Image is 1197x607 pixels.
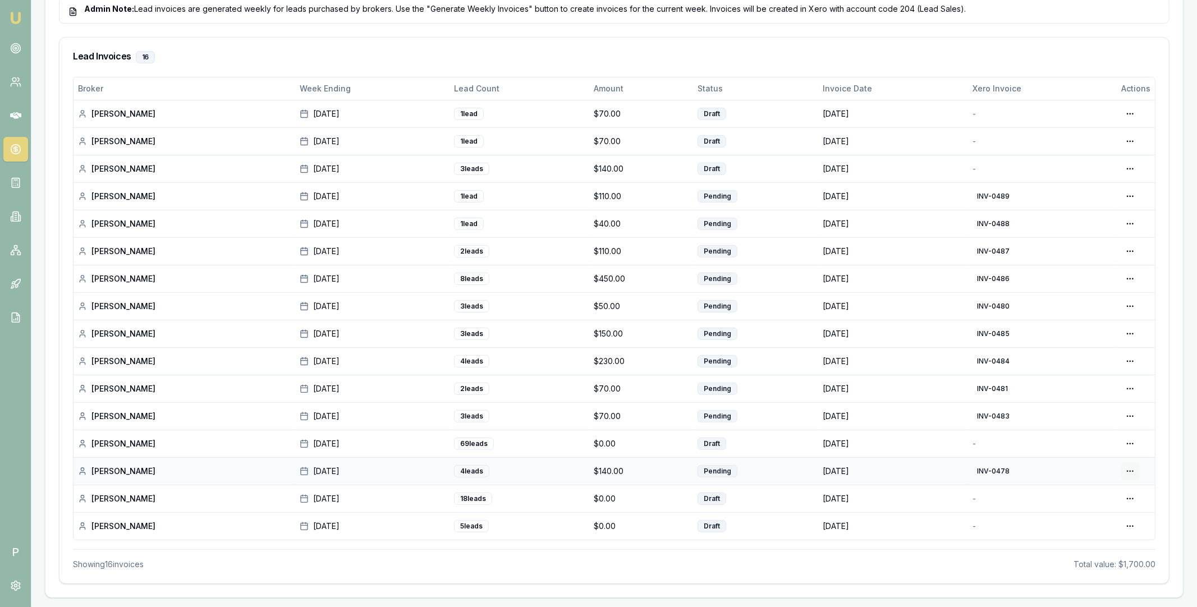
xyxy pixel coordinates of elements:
div: [PERSON_NAME] [78,521,291,532]
td: [DATE] [818,210,968,237]
div: [PERSON_NAME] [78,466,291,477]
span: - [973,494,976,503]
div: [PERSON_NAME] [78,136,291,147]
span: - [973,521,976,531]
div: [DATE] [300,246,445,257]
td: [DATE] [818,512,968,540]
div: [DATE] [300,301,445,312]
div: [DATE] [300,383,445,394]
div: [PERSON_NAME] [78,246,291,257]
div: [PERSON_NAME] [78,383,291,394]
div: 3 lead s [454,328,489,340]
div: Pending [698,273,737,285]
div: Pending [698,383,737,395]
div: [PERSON_NAME] [78,218,291,229]
div: $230.00 [594,356,689,367]
span: P [3,540,28,564]
div: [DATE] [300,108,445,119]
div: 69 lead s [454,438,494,450]
span: - [973,164,976,173]
div: [DATE] [300,493,445,504]
button: INV-0486 [973,270,1014,288]
div: [DATE] [300,411,445,422]
button: INV-0485 [973,325,1014,343]
div: $40.00 [594,218,689,229]
div: Draft [698,108,726,120]
div: $140.00 [594,163,689,174]
div: 2 lead s [454,383,489,395]
div: 4 lead s [454,355,489,367]
div: Pending [698,465,737,477]
button: INV-0487 [973,242,1014,260]
div: 4 lead s [454,465,489,477]
div: $0.00 [594,493,689,504]
td: [DATE] [818,155,968,182]
div: Pending [698,355,737,367]
div: Draft [698,493,726,505]
th: Status [693,77,818,100]
div: Draft [698,163,726,175]
td: [DATE] [818,127,968,155]
th: Lead Count [450,77,589,100]
div: Pending [698,245,737,257]
div: [DATE] [300,163,445,174]
div: [DATE] [300,136,445,147]
div: [PERSON_NAME] [78,493,291,504]
div: Pending [698,410,737,422]
div: 1 lead [454,135,484,148]
div: 3 lead s [454,300,489,312]
td: [DATE] [818,402,968,430]
div: $450.00 [594,273,689,284]
div: Draft [698,520,726,532]
div: [DATE] [300,191,445,202]
td: [DATE] [818,485,968,512]
div: $50.00 [594,301,689,312]
div: [PERSON_NAME] [78,328,291,339]
div: $110.00 [594,246,689,257]
td: [DATE] [818,182,968,210]
div: Draft [698,135,726,148]
div: $70.00 [594,383,689,394]
div: Pending [698,190,737,203]
div: Lead invoices are generated weekly for leads purchased by brokers. Use the "Generate Weekly Invoi... [68,3,1160,15]
th: Week Ending [295,77,450,100]
button: INV-0478 [973,462,1014,480]
div: 3 lead s [454,163,489,175]
div: [DATE] [300,521,445,532]
img: emu-icon-u.png [9,11,22,25]
div: Total value: $1,700.00 [1074,559,1155,570]
div: Draft [698,438,726,450]
div: 1 lead [454,108,484,120]
div: [PERSON_NAME] [78,163,291,174]
h3: Lead Invoices [73,51,1155,63]
div: $110.00 [594,191,689,202]
strong: Admin Note: [84,4,134,13]
span: - [973,109,976,118]
td: [DATE] [818,292,968,320]
button: INV-0484 [973,352,1014,370]
td: [DATE] [818,237,968,265]
div: $70.00 [594,108,689,119]
th: Invoice Date [818,77,968,100]
td: [DATE] [818,100,968,127]
div: $150.00 [594,328,689,339]
div: $70.00 [594,136,689,147]
button: INV-0481 [973,380,1012,398]
th: Actions [1117,77,1155,100]
div: [PERSON_NAME] [78,411,291,422]
td: [DATE] [818,265,968,292]
div: 8 lead s [454,273,489,285]
td: [DATE] [818,320,968,347]
button: INV-0489 [973,187,1014,205]
div: 16 [136,51,155,63]
div: Pending [698,300,737,312]
div: 3 lead s [454,410,489,422]
div: 2 lead s [454,245,489,257]
div: [DATE] [300,273,445,284]
div: [DATE] [300,438,445,449]
div: [PERSON_NAME] [78,301,291,312]
div: $0.00 [594,438,689,449]
button: INV-0480 [973,297,1014,315]
span: - [973,136,976,146]
div: [PERSON_NAME] [78,438,291,449]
